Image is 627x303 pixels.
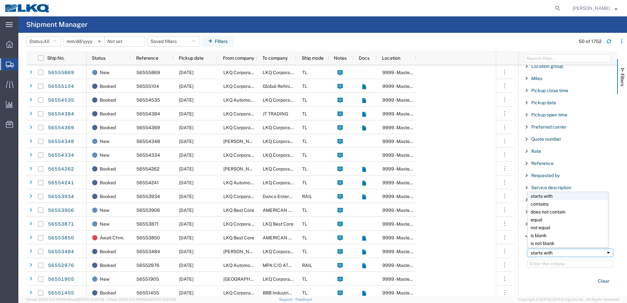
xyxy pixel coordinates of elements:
[44,39,50,44] span: All
[179,139,193,144] span: 08/22/2025
[302,70,307,75] span: TL
[302,276,307,282] span: TL
[531,185,571,190] span: Service description
[179,152,193,158] span: 08/22/2025
[179,290,193,295] span: 08/21/2025
[179,180,193,185] span: 08/22/2025
[263,208,339,213] span: AMERICAN EXPORT SERVICES INC
[579,38,601,45] div: 50 of 1752
[223,276,327,282] span: SOUTH FLORIDA CORE SUPPLY
[136,276,159,282] span: 56551905
[48,178,74,188] a: 56554241
[302,125,307,130] span: TL
[136,97,160,103] span: 56554535
[48,123,74,133] a: 56554369
[223,84,258,89] span: LKQ Corporation
[262,55,288,61] span: To company
[223,139,261,144] span: O'relly-Buford
[382,125,431,130] span: 9999 - Master Location
[179,166,193,172] span: 08/21/2025
[302,235,307,240] span: TL
[334,55,347,61] span: Notes
[136,290,159,295] span: 56551455
[179,84,193,89] span: 08/22/2025
[100,272,110,286] span: New
[531,225,550,230] span: not equal
[136,194,160,199] span: 56553934
[531,76,542,81] span: Miles
[136,249,160,254] span: 56553484
[202,36,233,47] button: Filters
[295,297,312,301] a: Feedback
[105,36,145,46] input: Not set
[302,194,312,199] span: RAIL
[136,180,159,185] span: 56554241
[223,263,288,268] span: LKQ Automotive Core Services
[223,180,288,185] span: LKQ Automotive Core Services
[150,297,176,301] span: [DATE] 10:23:34
[100,79,116,93] span: Booked
[263,290,342,295] span: BBB Industries - SPARTA
[382,263,431,268] span: 9999 - Master Location
[5,3,51,13] img: logo
[518,297,619,302] span: Copyright © [DATE]-[DATE] Agistix Inc., All Rights Reserved
[382,166,431,172] span: 9999 - Master Location
[48,109,74,119] a: 56554384
[100,258,116,272] span: Booked
[302,263,312,268] span: RAIL
[594,276,613,287] button: Clear
[48,260,74,271] a: 56552976
[100,176,116,190] span: Booked
[179,70,193,75] span: 08/21/2025
[100,245,116,258] span: Booked
[531,112,567,117] span: Pickup open time
[531,233,547,238] span: is blank
[136,208,160,213] span: 56553906
[78,297,104,301] span: [DATE] 10:32:38
[531,161,554,166] span: Reference
[531,193,553,199] span: starts with
[136,84,159,89] span: 56555104
[48,233,74,243] a: 56553850
[136,139,160,144] span: 56554348
[136,221,159,227] span: 56553871
[302,84,307,89] span: TL
[136,125,160,130] span: 56554369
[136,166,159,172] span: 56554262
[382,97,431,103] span: 9999 - Master Location
[524,54,611,62] input: Filter Columns Input
[223,208,254,213] span: LKQ Best Core
[223,111,258,116] span: LKQ Corporation
[302,290,307,295] span: TL
[519,65,617,296] div: Filter List 66 Filters
[223,249,334,254] span: O'Reilly Oklahoma City
[382,235,431,240] span: 9999 - Master Location
[223,194,258,199] span: LKQ Corporation
[100,121,116,134] span: Booked
[382,194,431,199] span: 9999 - Master Location
[302,208,307,213] span: TL
[382,276,431,282] span: 9999 - Master Location
[48,288,74,298] a: 56551455
[48,247,74,257] a: 56553484
[620,73,625,86] span: Filters
[223,70,258,75] span: LKQ Corporation
[100,203,110,217] span: New
[223,166,261,172] span: O'Reilly Saraland
[179,235,193,240] span: 08/21/2025
[100,231,124,245] span: Await Cfrm.
[531,209,565,214] span: does not contain
[573,5,610,12] span: Amy Roseen
[179,276,193,282] span: 08/26/2025
[382,249,431,254] span: 9999 - Master Location
[263,97,298,103] span: LKQ Corporation
[179,249,193,254] span: 08/25/2025
[48,68,74,78] a: 56555869
[136,55,158,61] span: Reference
[531,201,549,207] span: contains
[527,249,613,257] div: Filtering operator
[223,290,258,295] span: LKQ Corporation
[531,217,542,222] span: equal
[279,297,295,301] a: Support
[48,274,74,285] a: 56551905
